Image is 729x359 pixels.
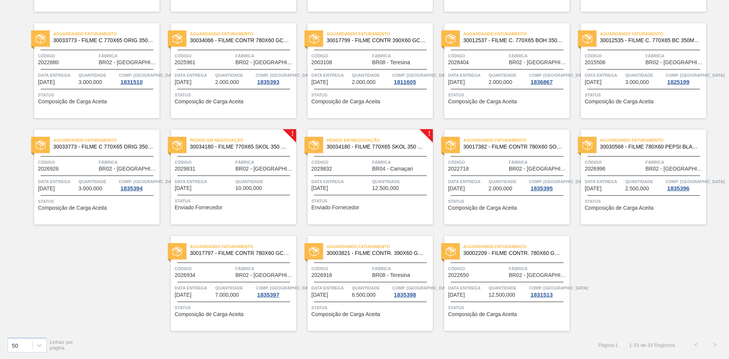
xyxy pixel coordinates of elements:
[256,71,294,85] a: Comp. [GEOGRAPHIC_DATA]1835393
[529,292,554,298] div: 1831513
[392,79,417,85] div: 1811605
[53,38,153,43] span: 30033773 - FILME C 770X65 ORIG 350ML C12 NIV24
[99,166,158,172] span: BR02 - Sergipe
[372,60,410,65] span: BR08 - Teresina
[215,292,239,298] span: 7.000,000
[159,236,296,331] a: statusAguardando Faturamento30017797 - FILME CONTR 780X60 GCA ZERO 350ML NIV22Código2026934Fábric...
[392,284,431,298] a: Comp. [GEOGRAPHIC_DATA]1835398
[99,158,158,166] span: Fábrica
[175,52,234,60] span: Código
[296,23,433,118] a: statusAguardando Faturamento30017799 - FILME CONTR 390X60 GCA ZERO 350ML NIV22Código2003108Fábric...
[119,185,144,191] div: 1835394
[448,284,487,292] span: Data entrega
[327,30,433,38] span: Aguardando Faturamento
[448,91,568,99] span: Status
[36,34,46,44] img: status
[175,178,234,185] span: Data entrega
[448,52,507,60] span: Código
[645,52,704,60] span: Fábrica
[448,265,507,272] span: Código
[625,178,664,185] span: Quantidade
[53,144,153,150] span: 30033773 - FILME C 770X65 ORIG 350ML C12 NIV24
[311,166,332,172] span: 2029832
[190,144,290,150] span: 30034180 - FILME 770X65 SKOL 350 MP C12
[629,342,675,348] span: 1 - 33 de 33 Registros
[175,272,196,278] span: 2026934
[600,30,706,38] span: Aguardando Faturamento
[448,205,517,211] span: Composição de Carga Aceita
[79,178,117,185] span: Quantidade
[235,158,294,166] span: Fábrica
[666,79,691,85] div: 1825199
[175,292,191,298] span: 24/10/2025
[529,71,588,79] span: Comp. Carga
[352,284,391,292] span: Quantidade
[175,197,294,205] span: Status
[448,312,517,317] span: Composição de Carga Aceita
[352,79,376,85] span: 2.000,000
[666,178,724,185] span: Comp. Carga
[38,205,107,211] span: Composição de Carga Aceita
[463,30,570,38] span: Aguardando Faturamento
[190,30,296,38] span: Aguardando Faturamento
[119,71,158,85] a: Comp. [GEOGRAPHIC_DATA]1831510
[585,158,644,166] span: Código
[256,284,294,298] a: Comp. [GEOGRAPHIC_DATA]1835397
[448,198,568,205] span: Status
[311,99,380,104] span: Composição de Carga Aceita
[582,34,592,44] img: status
[175,91,294,99] span: Status
[489,284,527,292] span: Quantidade
[256,292,281,298] div: 1835397
[256,71,314,79] span: Comp. Carga
[23,23,159,118] a: statusAguardando Faturamento30033773 - FILME C 770X65 ORIG 350ML C12 NIV24Código2022680FábricaBR0...
[38,99,107,104] span: Composição de Carga Aceita
[570,23,706,118] a: statusAguardando Faturamento30012535 - FILME C. 770X65 BC 350ML C12 429Código2015506FábricaBR02 -...
[585,186,601,191] span: 19/10/2025
[79,186,102,191] span: 3.000,000
[489,178,527,185] span: Quantidade
[392,292,417,298] div: 1835398
[372,166,413,172] span: BR04 - Camaçari
[489,292,515,298] span: 12.500,000
[99,60,158,65] span: BR02 - Sergipe
[172,247,182,256] img: status
[190,243,296,250] span: Aguardando Faturamento
[327,144,427,150] span: 30034180 - FILME 770X65 SKOL 350 MP C12
[175,185,191,191] span: 15/10/2025
[175,205,222,210] span: Enviado Fornecedor
[235,52,294,60] span: Fábrica
[463,136,570,144] span: Aguardando Faturamento
[489,71,527,79] span: Quantidade
[585,166,606,172] span: 2026996
[38,91,158,99] span: Status
[529,284,588,292] span: Comp. Carga
[645,166,704,172] span: BR02 - Sergipe
[309,34,319,44] img: status
[235,60,294,65] span: BR02 - Sergipe
[235,166,294,172] span: BR02 - Sergipe
[372,272,410,278] span: BR08 - Teresina
[509,158,568,166] span: Fábrica
[448,304,568,312] span: Status
[448,166,469,172] span: 2022718
[585,79,601,85] span: 14/10/2025
[159,130,296,225] a: !statusPedido em Negociação30034180 - FILME 770X65 SKOL 350 MP C12Código2029831FábricaBR02 - [GEO...
[585,91,704,99] span: Status
[529,178,588,185] span: Comp. Carga
[175,304,294,312] span: Status
[448,71,487,79] span: Data entrega
[529,178,568,191] a: Comp. [GEOGRAPHIC_DATA]1835395
[36,140,46,150] img: status
[190,38,290,43] span: 30034066 - FILME CONTR 780X60 GCA LT350 MP NIV24
[448,99,517,104] span: Composição de Carga Aceita
[311,79,328,85] span: 10/10/2025
[311,197,431,205] span: Status
[311,71,350,79] span: Data entrega
[175,158,234,166] span: Código
[372,185,399,191] span: 12.500,000
[352,71,391,79] span: Quantidade
[645,60,704,65] span: BR02 - Sergipe
[600,144,700,150] span: 30030568 - FILME 780X60 PEPSI BLACK NIV24
[311,304,431,312] span: Status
